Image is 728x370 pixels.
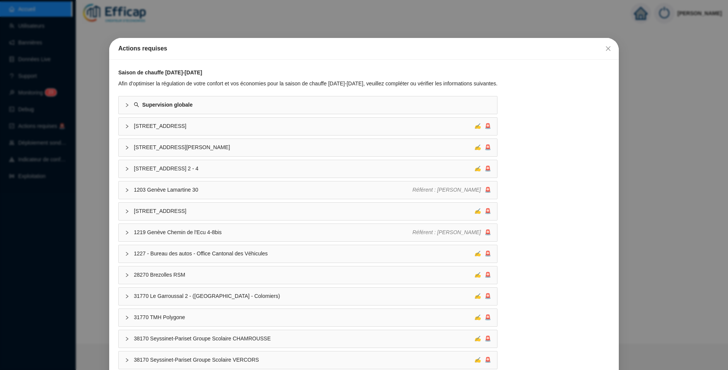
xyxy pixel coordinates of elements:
[413,228,491,236] div: 🚨
[474,356,491,364] div: 🚨
[474,250,491,258] div: 🚨
[119,224,497,241] div: 1219 Genève Chemin de l'Ecu 4-8bisRéférent : [PERSON_NAME]🚨
[474,272,481,278] span: ✍
[119,203,497,220] div: [STREET_ADDRESS]✍🚨
[142,102,193,108] strong: Supervision globale
[134,228,413,236] span: 1219 Genève Chemin de l'Ecu 4-8bis
[119,139,497,156] div: [STREET_ADDRESS][PERSON_NAME]✍🚨
[125,209,129,214] span: collapsed
[134,292,474,300] span: 31770 Le Garroussal 2 - ([GEOGRAPHIC_DATA] - Colomiers)
[134,356,474,364] span: 38170 Seyssinet-Pariset Groupe Scolaire VERCORS
[474,250,481,257] span: ✍
[413,186,491,194] div: 🚨
[125,145,129,150] span: collapsed
[474,357,481,363] span: ✍
[119,245,497,263] div: 1227 - Bureau des autos - Office Cantonal des Véhicules✍🚨
[125,358,129,362] span: collapsed
[125,124,129,129] span: collapsed
[474,122,491,130] div: 🚨
[119,309,497,326] div: 31770 TMH Polygone✍🚨
[125,337,129,341] span: collapsed
[474,314,481,320] span: ✍
[134,165,474,173] span: [STREET_ADDRESS] 2 - 4
[118,69,202,76] strong: Saison de chauffe [DATE]-[DATE]
[118,44,610,53] div: Actions requises
[125,167,129,171] span: collapsed
[413,187,481,193] span: Référent : [PERSON_NAME]
[134,250,474,258] span: 1227 - Bureau des autos - Office Cantonal des Véhicules
[602,46,614,52] span: Fermer
[134,207,474,215] span: [STREET_ADDRESS]
[474,165,481,172] span: ✍
[413,229,481,235] span: Référent : [PERSON_NAME]
[134,122,474,130] span: [STREET_ADDRESS]
[474,335,481,342] span: ✍
[602,43,614,55] button: Close
[125,315,129,320] span: collapsed
[125,252,129,256] span: collapsed
[119,288,497,305] div: 31770 Le Garroussal 2 - ([GEOGRAPHIC_DATA] - Colomiers)✍🚨
[474,293,481,299] span: ✍
[125,188,129,192] span: collapsed
[605,46,611,52] span: close
[134,313,474,321] span: 31770 TMH Polygone
[474,207,491,215] div: 🚨
[474,292,491,300] div: 🚨
[474,271,491,279] div: 🚨
[474,143,491,151] div: 🚨
[474,165,491,173] div: 🚨
[474,313,491,321] div: 🚨
[134,143,474,151] span: [STREET_ADDRESS][PERSON_NAME]
[119,266,497,284] div: 28270 Brezolles RSM✍🚨
[125,273,129,277] span: collapsed
[118,80,497,88] div: Afin d'optimiser la régulation de votre confort et vos économies pour la saison de chauffe [DATE]...
[119,160,497,178] div: [STREET_ADDRESS] 2 - 4✍🚨
[474,123,481,129] span: ✍
[474,144,481,150] span: ✍
[125,294,129,299] span: collapsed
[125,103,129,107] span: collapsed
[474,335,491,343] div: 🚨
[134,186,413,194] span: 1203 Genève Lamartine 30
[119,118,497,135] div: [STREET_ADDRESS]✍🚨
[134,335,474,343] span: 38170 Seyssinet-Pariset Groupe Scolaire CHAMROUSSE
[119,351,497,369] div: 38170 Seyssinet-Pariset Groupe Scolaire VERCORS✍🚨
[119,181,497,199] div: 1203 Genève Lamartine 30Référent : [PERSON_NAME]🚨
[119,330,497,348] div: 38170 Seyssinet-Pariset Groupe Scolaire CHAMROUSSE✍🚨
[134,102,139,107] span: search
[474,208,481,214] span: ✍
[125,230,129,235] span: collapsed
[119,96,497,114] div: Supervision globale
[134,271,474,279] span: 28270 Brezolles RSM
